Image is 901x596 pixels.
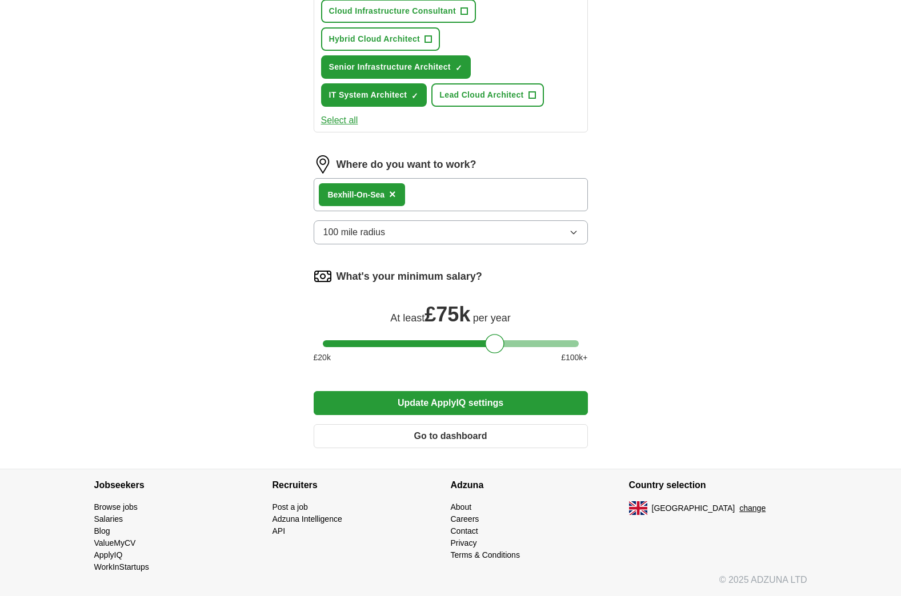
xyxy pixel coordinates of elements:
a: Browse jobs [94,502,138,512]
button: Go to dashboard [314,424,588,448]
a: Salaries [94,514,123,523]
label: Where do you want to work? [337,157,476,172]
span: £ 100 k+ [561,352,587,364]
img: UK flag [629,501,647,515]
a: API [273,526,286,535]
span: [GEOGRAPHIC_DATA] [652,502,735,514]
img: salary.png [314,267,332,285]
span: IT System Architect [329,89,407,101]
button: IT System Architect✓ [321,83,427,107]
a: Blog [94,526,110,535]
button: Select all [321,114,358,127]
span: ✓ [411,91,418,100]
button: 100 mile radius [314,220,588,244]
div: Bexhill-On-Sea [328,189,385,201]
button: Update ApplyIQ settings [314,391,588,415]
div: © 2025 ADZUNA LTD [85,573,816,596]
h4: Country selection [629,469,807,501]
a: Privacy [451,538,477,547]
span: per year [473,312,511,324]
a: Terms & Conditions [451,550,520,559]
a: Careers [451,514,479,523]
span: Hybrid Cloud Architect [329,33,421,45]
button: Lead Cloud Architect [431,83,543,107]
span: At least [390,312,425,324]
button: Senior Infrastructure Architect✓ [321,55,471,79]
a: ValueMyCV [94,538,136,547]
span: £ 75k [425,303,470,326]
a: WorkInStartups [94,562,149,571]
span: × [389,188,396,200]
button: change [739,502,766,514]
span: Cloud Infrastructure Consultant [329,5,456,17]
a: ApplyIQ [94,550,123,559]
span: Senior Infrastructure Architect [329,61,451,73]
a: About [451,502,472,512]
span: 100 mile radius [323,225,386,239]
a: Contact [451,526,478,535]
span: £ 20 k [314,352,331,364]
button: × [389,186,396,203]
button: Hybrid Cloud Architect [321,27,441,51]
span: ✓ [455,63,462,73]
label: What's your minimum salary? [337,269,482,284]
a: Post a job [273,502,308,512]
a: Adzuna Intelligence [273,514,342,523]
img: location.png [314,155,332,174]
span: Lead Cloud Architect [439,89,523,101]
